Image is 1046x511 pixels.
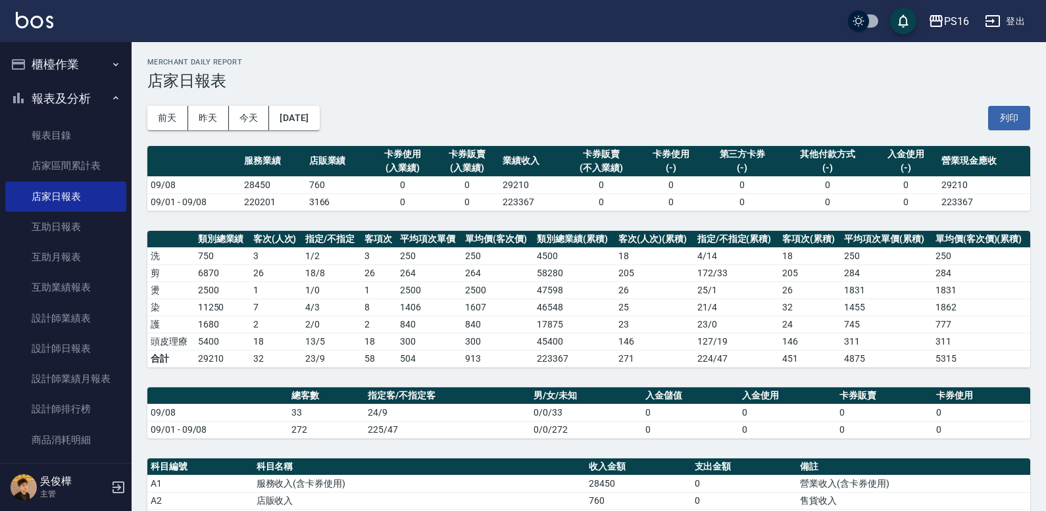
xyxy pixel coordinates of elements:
td: 26 [615,281,694,299]
td: 18 [779,247,841,264]
div: (-) [877,161,935,175]
td: 護 [147,316,195,333]
td: 284 [932,264,1030,281]
td: 營業收入(含卡券使用) [797,475,1030,492]
th: 單均價(客次價)(累積) [932,231,1030,248]
td: 29210 [499,176,564,193]
td: 311 [841,333,932,350]
td: 29210 [195,350,250,367]
th: 收入金額 [585,458,691,475]
td: 0 [703,176,782,193]
a: 商品消耗明細 [5,425,126,455]
td: 18 [361,333,397,350]
td: 24/9 [364,404,530,421]
td: 0 [782,176,874,193]
a: 互助月報表 [5,242,126,272]
a: 互助業績報表 [5,272,126,303]
td: 271 [615,350,694,367]
th: 類別總業績(累積) [534,231,615,248]
td: 燙 [147,281,195,299]
a: 店家區間累計表 [5,151,126,181]
td: 2 [361,316,397,333]
td: 1 [361,281,397,299]
td: 33 [288,404,364,421]
button: 今天 [229,106,270,130]
td: 300 [462,333,534,350]
td: 0 [642,421,739,438]
th: 服務業績 [241,146,305,177]
div: (-) [707,161,778,175]
th: 支出金額 [691,458,797,475]
td: 32 [250,350,303,367]
td: 223367 [499,193,564,210]
td: 26 [779,281,841,299]
td: 760 [585,492,691,509]
a: 設計師排行榜 [5,394,126,424]
td: 205 [615,264,694,281]
td: 25 [615,299,694,316]
td: 4875 [841,350,932,367]
th: 客項次(累積) [779,231,841,248]
td: 洗 [147,247,195,264]
td: 32 [779,299,841,316]
a: 店家日報表 [5,182,126,212]
td: 47598 [534,281,615,299]
button: [DATE] [269,106,319,130]
a: 報表目錄 [5,120,126,151]
th: 指定客/不指定客 [364,387,530,404]
td: 2500 [462,281,534,299]
th: 卡券使用 [933,387,1030,404]
th: 男/女/未知 [530,387,642,404]
td: 0 [691,475,797,492]
td: 745 [841,316,932,333]
th: 客項次 [361,231,397,248]
th: 客次(人次)(累積) [615,231,694,248]
td: 0 [739,421,836,438]
td: 205 [779,264,841,281]
th: 類別總業績 [195,231,250,248]
td: 0 [639,193,703,210]
td: 2500 [397,281,462,299]
td: 26 [250,264,303,281]
td: 09/08 [147,404,288,421]
td: 224/47 [694,350,779,367]
td: 250 [932,247,1030,264]
td: 58280 [534,264,615,281]
td: 0 [564,176,639,193]
td: 264 [462,264,534,281]
td: 146 [615,333,694,350]
td: 2500 [195,281,250,299]
h3: 店家日報表 [147,72,1030,90]
td: 0 [435,176,499,193]
td: 0/0/33 [530,404,642,421]
td: 1680 [195,316,250,333]
td: 1831 [932,281,1030,299]
td: 23 [615,316,694,333]
td: A1 [147,475,253,492]
td: 0 [782,193,874,210]
h2: Merchant Daily Report [147,58,1030,66]
td: 264 [397,264,462,281]
td: 09/01 - 09/08 [147,421,288,438]
td: 合計 [147,350,195,367]
div: 第三方卡券 [707,147,778,161]
td: 777 [932,316,1030,333]
td: 284 [841,264,932,281]
td: 0 [691,492,797,509]
td: 28450 [241,176,305,193]
button: 報表及分析 [5,82,126,116]
a: 設計師業績表 [5,303,126,333]
td: 272 [288,421,364,438]
button: save [890,8,916,34]
td: 146 [779,333,841,350]
td: 0 [874,193,938,210]
td: 0 [933,404,1030,421]
td: 1 / 0 [302,281,361,299]
td: 311 [932,333,1030,350]
td: 58 [361,350,397,367]
td: 46548 [534,299,615,316]
th: 平均項次單價 [397,231,462,248]
a: 設計師日報表 [5,333,126,364]
a: 設計師業績月報表 [5,364,126,394]
td: 21 / 4 [694,299,779,316]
